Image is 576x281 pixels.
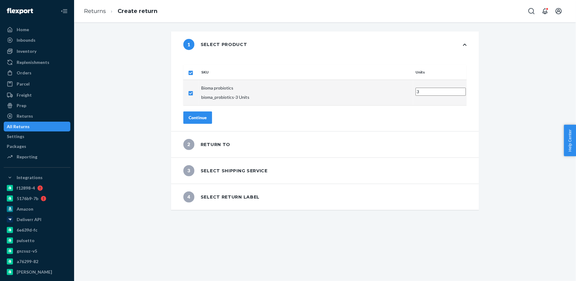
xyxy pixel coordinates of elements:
a: Amazon [4,204,70,214]
div: Select return label [183,191,260,203]
input: Enter quantity [415,88,466,96]
a: Packages [4,141,70,151]
a: [PERSON_NAME] [4,267,70,277]
a: Replenishments [4,57,70,67]
a: Home [4,25,70,35]
div: Home [17,27,29,33]
div: Integrations [17,174,43,181]
a: Returns [84,8,106,15]
button: Open notifications [539,5,551,17]
a: 6e639d-fc [4,225,70,235]
a: a76299-82 [4,257,70,266]
th: Units [413,65,467,80]
div: Freight [17,92,32,98]
a: Settings [4,132,70,141]
div: Continue [189,115,207,121]
a: pulsetto [4,236,70,245]
a: Deliverr API [4,215,70,224]
div: [PERSON_NAME] [17,269,52,275]
img: Flexport logo [7,8,33,14]
span: 3 [183,165,194,176]
div: Packages [7,143,26,149]
a: Orders [4,68,70,78]
div: Inventory [17,48,36,54]
a: f12898-4 [4,183,70,193]
a: Freight [4,90,70,100]
div: Deliverr API [17,216,41,223]
div: Prep [17,103,26,109]
a: All Returns [4,122,70,132]
button: Integrations [4,173,70,182]
a: gnzsuz-v5 [4,246,70,256]
span: 4 [183,191,194,203]
a: Parcel [4,79,70,89]
div: gnzsuz-v5 [17,248,37,254]
button: Open account menu [553,5,565,17]
a: Returns [4,111,70,121]
div: Returns [17,113,33,119]
p: bioma_probiotics - 3 Units [201,94,411,100]
button: Close Navigation [58,5,70,17]
div: a76299-82 [17,258,38,265]
div: f12898-4 [17,185,35,191]
a: Create return [118,8,157,15]
a: 5176b9-7b [4,194,70,203]
div: Select product [183,39,247,50]
div: 6e639d-fc [17,227,37,233]
span: 1 [183,39,194,50]
div: pulsetto [17,237,35,244]
p: Bioma probiotics [201,85,411,91]
a: Prep [4,101,70,111]
a: Inventory [4,46,70,56]
div: Replenishments [17,59,49,65]
div: Select shipping service [183,165,268,176]
div: Orders [17,70,31,76]
a: Inbounds [4,35,70,45]
button: Help Center [564,125,576,156]
th: SKU [199,65,413,80]
div: All Returns [7,124,30,130]
div: Reporting [17,154,37,160]
div: Parcel [17,81,30,87]
div: Inbounds [17,37,35,43]
button: Open Search Box [525,5,538,17]
button: Continue [183,111,212,124]
div: 5176b9-7b [17,195,38,202]
ol: breadcrumbs [79,2,162,20]
div: Return to [183,139,230,150]
a: Reporting [4,152,70,162]
div: Settings [7,133,24,140]
div: Amazon [17,206,33,212]
span: 2 [183,139,194,150]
